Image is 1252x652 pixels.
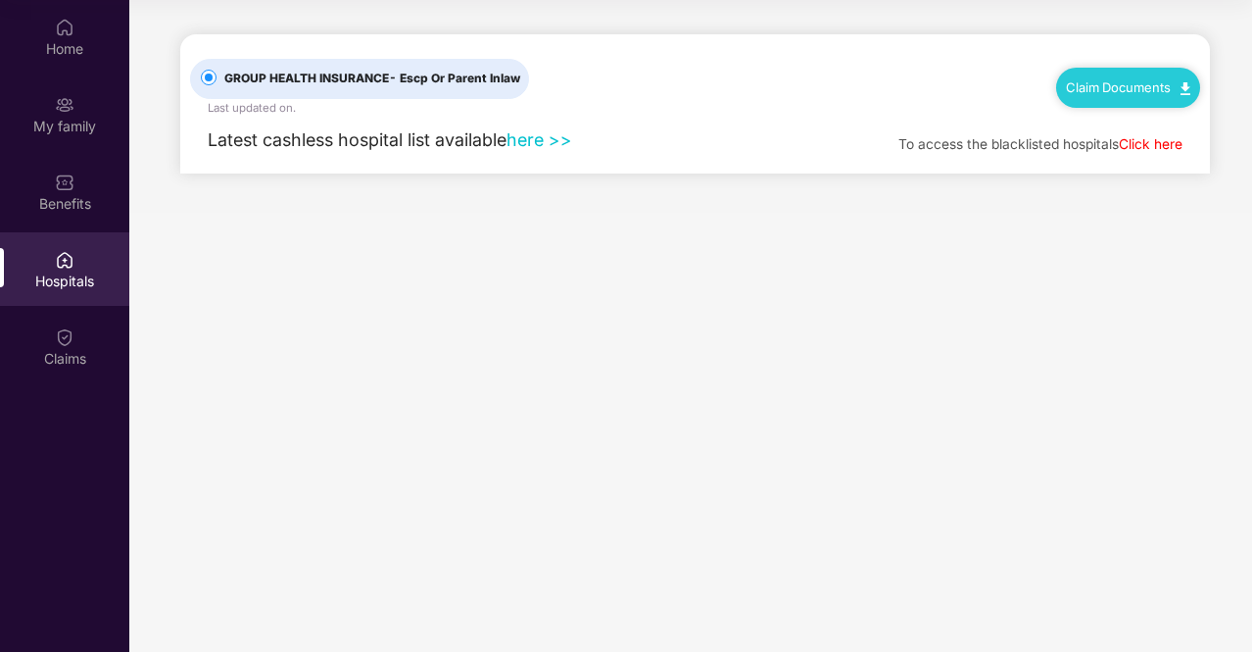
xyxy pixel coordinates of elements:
div: Last updated on . [208,99,296,117]
span: To access the blacklisted hospitals [898,136,1119,152]
a: Click here [1119,136,1182,152]
img: svg+xml;base64,PHN2ZyB3aWR0aD0iMjAiIGhlaWdodD0iMjAiIHZpZXdCb3g9IjAgMCAyMCAyMCIgZmlsbD0ibm9uZSIgeG... [55,95,74,115]
img: svg+xml;base64,PHN2ZyB4bWxucz0iaHR0cDovL3d3dy53My5vcmcvMjAwMC9zdmciIHdpZHRoPSIxMC40IiBoZWlnaHQ9Ij... [1180,82,1190,95]
a: here >> [506,129,572,150]
span: GROUP HEALTH INSURANCE [217,70,528,88]
a: Claim Documents [1066,79,1190,95]
img: svg+xml;base64,PHN2ZyBpZD0iQ2xhaW0iIHhtbG5zPSJodHRwOi8vd3d3LnczLm9yZy8yMDAwL3N2ZyIgd2lkdGg9IjIwIi... [55,327,74,347]
span: - Escp Or Parent Inlaw [389,71,520,85]
img: svg+xml;base64,PHN2ZyBpZD0iSG9zcGl0YWxzIiB4bWxucz0iaHR0cDovL3d3dy53My5vcmcvMjAwMC9zdmciIHdpZHRoPS... [55,250,74,270]
span: Latest cashless hospital list available [208,129,506,150]
img: svg+xml;base64,PHN2ZyBpZD0iSG9tZSIgeG1sbnM9Imh0dHA6Ly93d3cudzMub3JnLzIwMDAvc3ZnIiB3aWR0aD0iMjAiIG... [55,18,74,37]
img: svg+xml;base64,PHN2ZyBpZD0iQmVuZWZpdHMiIHhtbG5zPSJodHRwOi8vd3d3LnczLm9yZy8yMDAwL3N2ZyIgd2lkdGg9Ij... [55,173,74,192]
